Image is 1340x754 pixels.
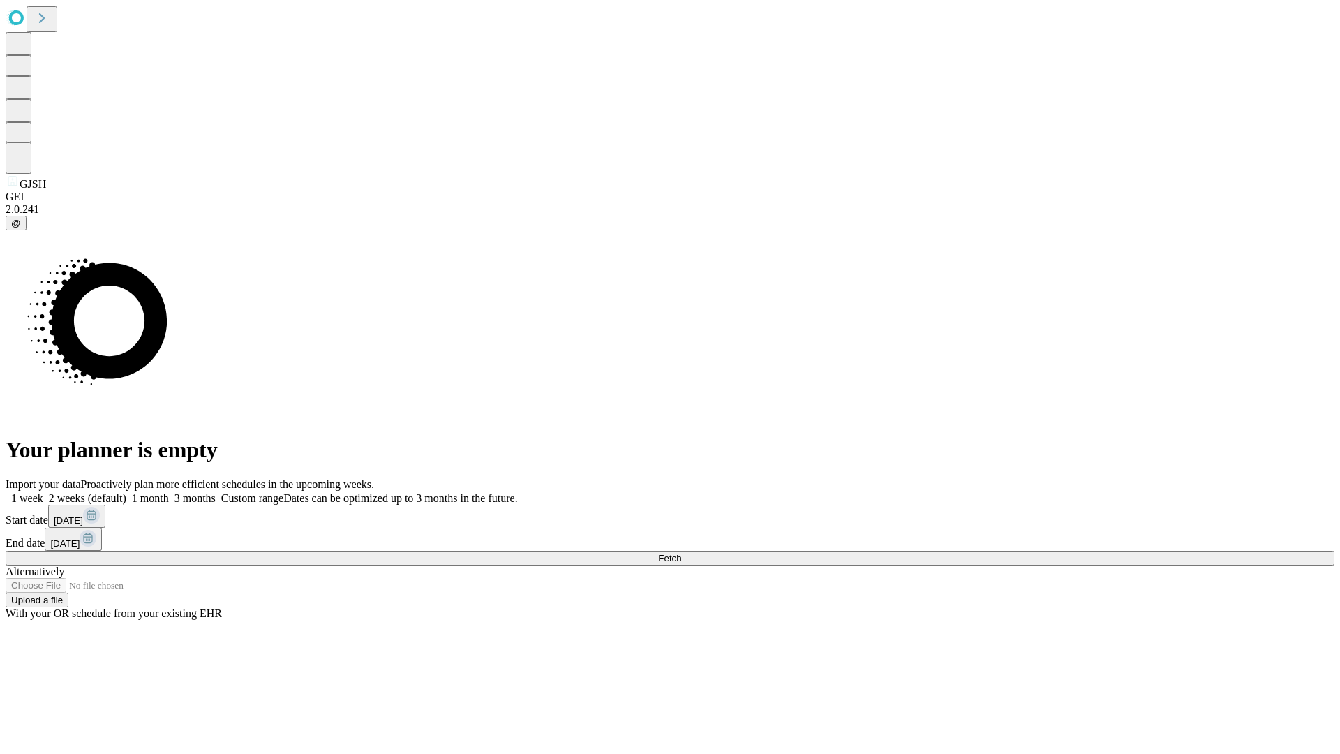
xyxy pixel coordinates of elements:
div: 2.0.241 [6,203,1334,216]
div: GEI [6,191,1334,203]
span: Proactively plan more efficient schedules in the upcoming weeks. [81,478,374,490]
span: Alternatively [6,565,64,577]
button: Upload a file [6,593,68,607]
button: Fetch [6,551,1334,565]
div: Start date [6,505,1334,528]
h1: Your planner is empty [6,437,1334,463]
span: 3 months [174,492,216,504]
span: @ [11,218,21,228]
div: End date [6,528,1334,551]
span: Import your data [6,478,81,490]
span: Fetch [658,553,681,563]
span: 1 month [132,492,169,504]
span: GJSH [20,178,46,190]
span: [DATE] [50,538,80,549]
span: Dates can be optimized up to 3 months in the future. [283,492,517,504]
span: 1 week [11,492,43,504]
span: With your OR schedule from your existing EHR [6,607,222,619]
span: [DATE] [54,515,83,526]
span: 2 weeks (default) [49,492,126,504]
button: [DATE] [48,505,105,528]
span: Custom range [221,492,283,504]
button: @ [6,216,27,230]
button: [DATE] [45,528,102,551]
